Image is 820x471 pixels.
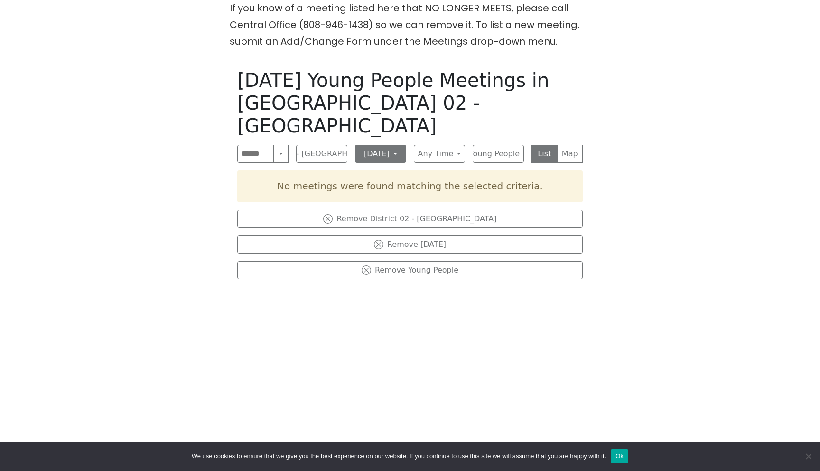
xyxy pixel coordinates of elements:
[531,145,558,163] button: List
[611,449,628,463] button: Ok
[192,452,606,461] span: We use cookies to ensure that we give you the best experience on our website. If you continue to ...
[557,145,583,163] button: Map
[355,145,406,163] button: [DATE]
[273,145,289,163] button: Search
[237,69,583,137] h1: [DATE] Young People Meetings in [GEOGRAPHIC_DATA] 02 - [GEOGRAPHIC_DATA]
[414,145,465,163] button: Any Time
[803,452,813,461] span: No
[296,145,347,163] button: District 02 - [GEOGRAPHIC_DATA]
[237,261,583,279] button: Remove Young People
[237,170,583,202] div: No meetings were found matching the selected criteria.
[237,235,583,254] button: Remove [DATE]
[237,145,274,163] input: Search
[473,145,524,163] button: Young People
[237,210,583,228] button: Remove District 02 - [GEOGRAPHIC_DATA]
